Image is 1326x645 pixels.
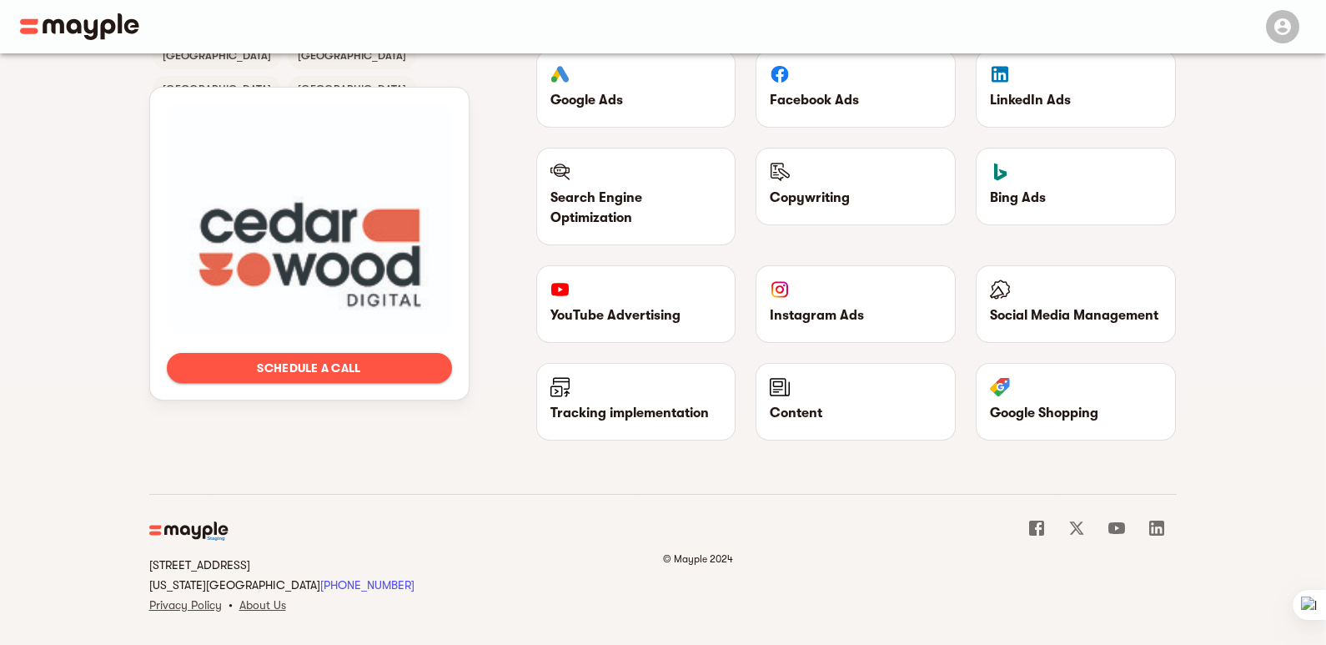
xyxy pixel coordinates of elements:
[770,188,942,208] p: Copywriting
[770,90,942,110] p: Facebook Ads
[550,188,722,228] p: Search Engine Optimization
[20,13,139,40] img: Main logo
[990,90,1162,110] p: LinkedIn Ads
[153,79,281,99] span: [GEOGRAPHIC_DATA]
[770,305,942,325] p: Instagram Ads
[153,46,281,66] span: [GEOGRAPHIC_DATA]
[990,305,1162,325] p: Social Media Management
[770,403,942,423] p: Content
[288,79,416,99] span: [GEOGRAPHIC_DATA]
[149,555,663,595] h6: [STREET_ADDRESS] [US_STATE][GEOGRAPHIC_DATA]
[550,305,722,325] p: YouTube Advertising
[239,598,286,612] a: About Us
[229,598,233,612] span: •
[990,403,1162,423] p: Google Shopping
[180,358,439,378] span: Schedule a call
[320,578,414,592] a: [PHONE_NUMBER]
[1256,18,1306,32] span: Menu
[990,188,1162,208] p: Bing Ads
[550,403,722,423] p: Tracking implementation
[288,46,416,66] span: [GEOGRAPHIC_DATA]
[149,598,222,612] a: Privacy Policy
[663,553,733,565] span: © Mayple 2024
[167,353,452,383] button: Schedule a call
[149,522,230,542] img: Main logo
[550,90,722,110] p: Google Ads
